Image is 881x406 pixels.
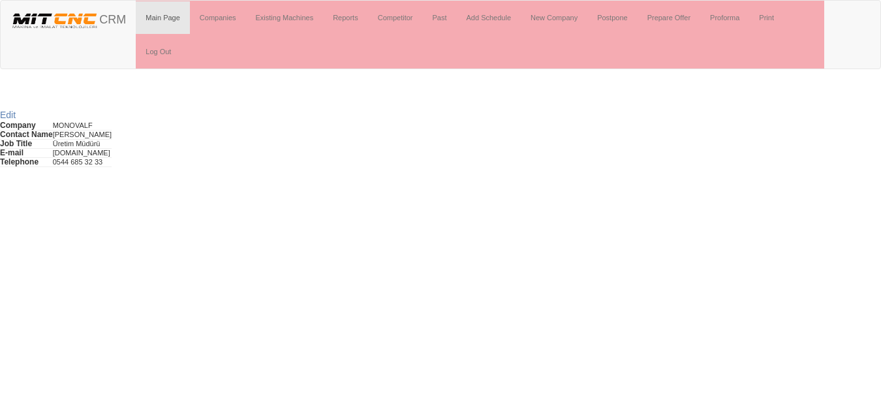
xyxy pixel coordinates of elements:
td: MONOVALF [53,121,112,131]
a: New Company [521,1,587,34]
a: Prepare Offer [638,1,700,34]
a: Print [749,1,784,34]
td: [DOMAIN_NAME] [53,149,112,158]
a: Competitor [368,1,423,34]
a: Postpone [587,1,637,34]
a: Existing Machines [246,1,324,34]
td: 0544 685 32 33 [53,158,112,167]
a: Companies [190,1,246,34]
a: Reports [323,1,368,34]
a: Proforma [700,1,749,34]
td: Üretim Müdürü [53,140,112,149]
td: [PERSON_NAME] [53,131,112,140]
img: header.png [10,10,99,30]
a: CRM [1,1,136,33]
a: Main Page [136,1,190,34]
a: Past [422,1,456,34]
a: Log Out [136,35,181,68]
a: Add Schedule [457,1,521,34]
